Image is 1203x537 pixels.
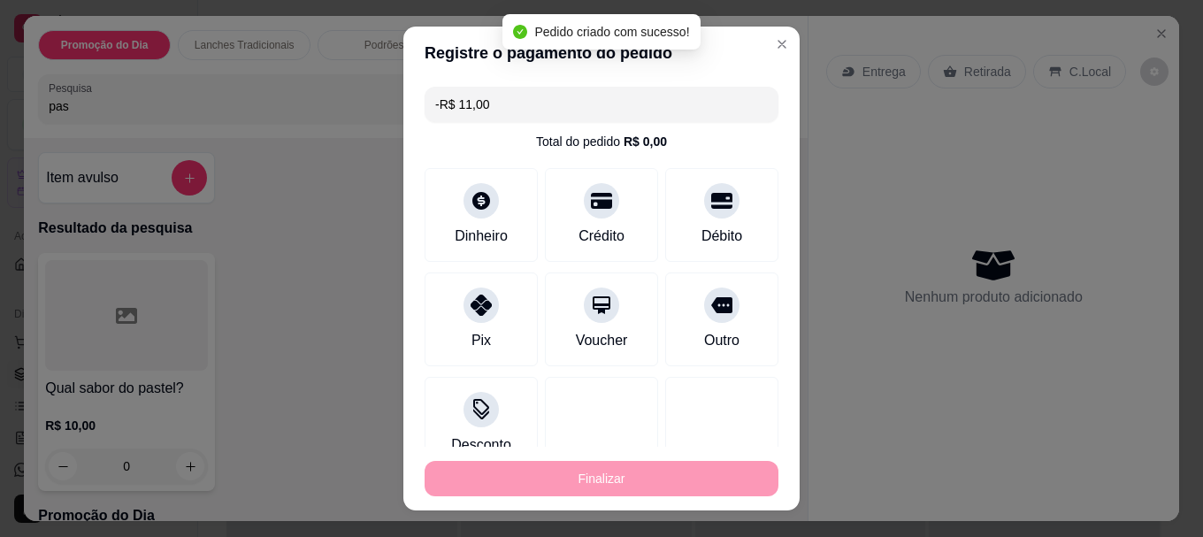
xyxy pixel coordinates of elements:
[579,226,624,247] div: Crédito
[768,30,796,58] button: Close
[701,226,742,247] div: Débito
[403,27,800,80] header: Registre o pagamento do pedido
[435,87,768,122] input: Ex.: hambúrguer de cordeiro
[576,330,628,351] div: Voucher
[534,25,689,39] span: Pedido criado com sucesso!
[536,133,667,150] div: Total do pedido
[513,25,527,39] span: check-circle
[624,133,667,150] div: R$ 0,00
[704,330,739,351] div: Outro
[471,330,491,351] div: Pix
[451,434,511,456] div: Desconto
[455,226,508,247] div: Dinheiro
